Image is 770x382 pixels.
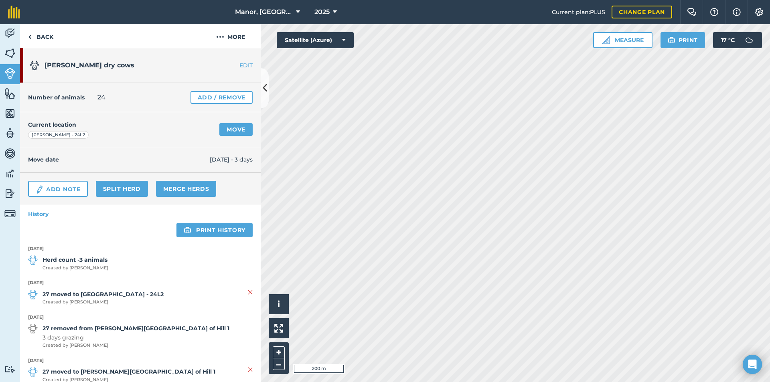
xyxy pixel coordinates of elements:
img: svg+xml;base64,PD94bWwgdmVyc2lvbj0iMS4wIiBlbmNvZGluZz0idXRmLTgiPz4KPCEtLSBHZW5lcmF0b3I6IEFkb2JlIE... [4,127,16,139]
span: 3 days grazing [43,333,229,342]
a: Split herd [96,181,148,197]
span: 24 [97,93,105,102]
img: svg+xml;base64,PHN2ZyB4bWxucz0iaHR0cDovL3d3dy53My5vcmcvMjAwMC9zdmciIHdpZHRoPSI1NiIgaGVpZ2h0PSI2MC... [4,47,16,59]
a: Add / Remove [190,91,253,104]
span: Current plan : PLUS [552,8,605,16]
a: EDIT [210,61,261,69]
span: [PERSON_NAME] dry cows [45,61,134,69]
span: 17 ° C [721,32,735,48]
img: Four arrows, one pointing top left, one top right, one bottom right and the last bottom left [274,324,283,333]
img: svg+xml;base64,PD94bWwgdmVyc2lvbj0iMS4wIiBlbmNvZGluZz0idXRmLTgiPz4KPCEtLSBHZW5lcmF0b3I6IEFkb2JlIE... [28,367,38,377]
div: [PERSON_NAME] - 24L2 [28,131,89,139]
img: svg+xml;base64,PHN2ZyB4bWxucz0iaHR0cDovL3d3dy53My5vcmcvMjAwMC9zdmciIHdpZHRoPSI5IiBoZWlnaHQ9IjI0Ii... [28,32,32,42]
strong: [DATE] [28,357,253,364]
img: A question mark icon [709,8,719,16]
img: svg+xml;base64,PHN2ZyB4bWxucz0iaHR0cDovL3d3dy53My5vcmcvMjAwMC9zdmciIHdpZHRoPSIyMiIgaGVpZ2h0PSIzMC... [248,287,253,297]
h4: Current location [28,120,76,129]
strong: [DATE] [28,279,253,287]
div: Open Intercom Messenger [743,355,762,374]
span: Created by [PERSON_NAME] [43,342,229,349]
button: Measure [593,32,652,48]
h4: Move date [28,155,210,164]
img: svg+xml;base64,PHN2ZyB4bWxucz0iaHR0cDovL3d3dy53My5vcmcvMjAwMC9zdmciIHdpZHRoPSIxOSIgaGVpZ2h0PSIyNC... [184,225,191,235]
strong: Herd count -3 animals [43,255,108,264]
span: [DATE] - 3 days [210,155,253,164]
button: Satellite (Azure) [277,32,354,48]
img: svg+xml;base64,PD94bWwgdmVyc2lvbj0iMS4wIiBlbmNvZGluZz0idXRmLTgiPz4KPCEtLSBHZW5lcmF0b3I6IEFkb2JlIE... [741,32,757,48]
span: i [278,299,280,309]
strong: [DATE] [28,314,253,321]
img: svg+xml;base64,PHN2ZyB4bWxucz0iaHR0cDovL3d3dy53My5vcmcvMjAwMC9zdmciIHdpZHRoPSIyMCIgaGVpZ2h0PSIyNC... [216,32,224,42]
img: svg+xml;base64,PD94bWwgdmVyc2lvbj0iMS4wIiBlbmNvZGluZz0idXRmLTgiPz4KPCEtLSBHZW5lcmF0b3I6IEFkb2JlIE... [28,255,38,265]
a: Merge Herds [156,181,217,197]
span: Created by [PERSON_NAME] [43,265,108,272]
img: Two speech bubbles overlapping with the left bubble in the forefront [687,8,697,16]
img: svg+xml;base64,PHN2ZyB4bWxucz0iaHR0cDovL3d3dy53My5vcmcvMjAwMC9zdmciIHdpZHRoPSI1NiIgaGVpZ2h0PSI2MC... [4,107,16,119]
span: 2025 [314,7,330,17]
img: svg+xml;base64,PHN2ZyB4bWxucz0iaHR0cDovL3d3dy53My5vcmcvMjAwMC9zdmciIHdpZHRoPSIxOSIgaGVpZ2h0PSIyNC... [668,35,675,45]
span: Created by [PERSON_NAME] [43,299,164,306]
button: More [201,24,261,48]
img: svg+xml;base64,PD94bWwgdmVyc2lvbj0iMS4wIiBlbmNvZGluZz0idXRmLTgiPz4KPCEtLSBHZW5lcmF0b3I6IEFkb2JlIE... [28,290,38,299]
img: fieldmargin Logo [8,6,20,18]
img: svg+xml;base64,PD94bWwgdmVyc2lvbj0iMS4wIiBlbmNvZGluZz0idXRmLTgiPz4KPCEtLSBHZW5lcmF0b3I6IEFkb2JlIE... [30,61,39,70]
button: + [273,346,285,358]
strong: 27 moved to [GEOGRAPHIC_DATA] - 24L2 [43,290,164,299]
img: svg+xml;base64,PD94bWwgdmVyc2lvbj0iMS4wIiBlbmNvZGluZz0idXRmLTgiPz4KPCEtLSBHZW5lcmF0b3I6IEFkb2JlIE... [4,27,16,39]
img: A cog icon [754,8,764,16]
img: svg+xml;base64,PHN2ZyB4bWxucz0iaHR0cDovL3d3dy53My5vcmcvMjAwMC9zdmciIHdpZHRoPSIyMiIgaGVpZ2h0PSIzMC... [248,365,253,374]
button: Print [661,32,705,48]
a: Back [20,24,61,48]
img: svg+xml;base64,PD94bWwgdmVyc2lvbj0iMS4wIiBlbmNvZGluZz0idXRmLTgiPz4KPCEtLSBHZW5lcmF0b3I6IEFkb2JlIE... [4,168,16,180]
img: svg+xml;base64,PHN2ZyB4bWxucz0iaHR0cDovL3d3dy53My5vcmcvMjAwMC9zdmciIHdpZHRoPSI1NiIgaGVpZ2h0PSI2MC... [4,87,16,99]
img: svg+xml;base64,PD94bWwgdmVyc2lvbj0iMS4wIiBlbmNvZGluZz0idXRmLTgiPz4KPCEtLSBHZW5lcmF0b3I6IEFkb2JlIE... [4,366,16,373]
a: Print history [176,223,253,237]
button: – [273,358,285,370]
img: svg+xml;base64,PHN2ZyB4bWxucz0iaHR0cDovL3d3dy53My5vcmcvMjAwMC9zdmciIHdpZHRoPSIxNyIgaGVpZ2h0PSIxNy... [733,7,741,17]
span: Manor, [GEOGRAPHIC_DATA], [GEOGRAPHIC_DATA] [235,7,293,17]
img: svg+xml;base64,PD94bWwgdmVyc2lvbj0iMS4wIiBlbmNvZGluZz0idXRmLTgiPz4KPCEtLSBHZW5lcmF0b3I6IEFkb2JlIE... [4,208,16,219]
img: svg+xml;base64,PD94bWwgdmVyc2lvbj0iMS4wIiBlbmNvZGluZz0idXRmLTgiPz4KPCEtLSBHZW5lcmF0b3I6IEFkb2JlIE... [28,324,38,333]
a: Add Note [28,181,88,197]
img: svg+xml;base64,PD94bWwgdmVyc2lvbj0iMS4wIiBlbmNvZGluZz0idXRmLTgiPz4KPCEtLSBHZW5lcmF0b3I6IEFkb2JlIE... [35,185,44,194]
img: svg+xml;base64,PD94bWwgdmVyc2lvbj0iMS4wIiBlbmNvZGluZz0idXRmLTgiPz4KPCEtLSBHZW5lcmF0b3I6IEFkb2JlIE... [4,188,16,200]
strong: 27 moved to [PERSON_NAME][GEOGRAPHIC_DATA] of Hill 1 [43,367,215,376]
img: svg+xml;base64,PD94bWwgdmVyc2lvbj0iMS4wIiBlbmNvZGluZz0idXRmLTgiPz4KPCEtLSBHZW5lcmF0b3I6IEFkb2JlIE... [4,68,16,79]
strong: [DATE] [28,245,253,253]
img: Ruler icon [602,36,610,44]
a: Move [219,123,253,136]
a: Change plan [612,6,672,18]
button: i [269,294,289,314]
h4: Number of animals [28,93,85,102]
button: 17 °C [713,32,762,48]
a: History [20,205,261,223]
strong: 27 removed from [PERSON_NAME][GEOGRAPHIC_DATA] of Hill 1 [43,324,229,333]
img: svg+xml;base64,PD94bWwgdmVyc2lvbj0iMS4wIiBlbmNvZGluZz0idXRmLTgiPz4KPCEtLSBHZW5lcmF0b3I6IEFkb2JlIE... [4,148,16,160]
